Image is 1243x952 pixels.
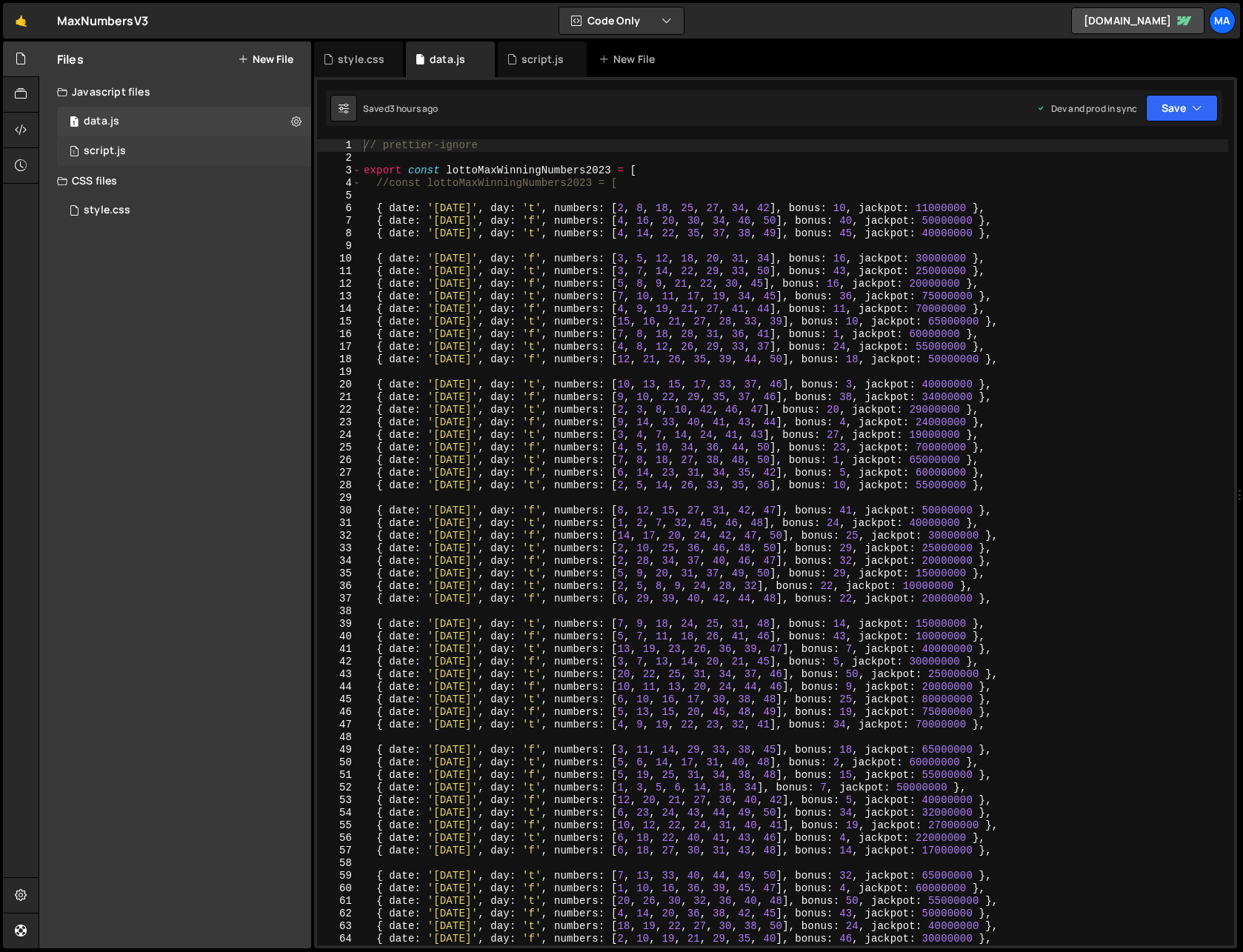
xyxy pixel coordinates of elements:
[317,744,361,756] div: 49
[317,530,361,542] div: 32
[70,147,79,159] span: 1
[317,542,361,555] div: 33
[317,807,361,819] div: 54
[317,882,361,895] div: 60
[317,416,361,429] div: 23
[317,593,361,605] div: 37
[317,832,361,845] div: 56
[317,794,361,807] div: 53
[57,196,311,225] div: 3309/6309.css
[317,630,361,643] div: 40
[317,693,361,706] div: 45
[317,215,361,227] div: 7
[317,265,361,278] div: 11
[317,353,361,366] div: 18
[317,870,361,882] div: 59
[317,706,361,719] div: 46
[317,379,361,391] div: 20
[317,731,361,744] div: 48
[317,391,361,404] div: 21
[317,895,361,908] div: 61
[317,908,361,920] div: 62
[317,819,361,832] div: 55
[39,166,311,196] div: CSS files
[57,12,148,30] div: MaxNumbersV3
[84,144,126,158] div: script.js
[317,278,361,290] div: 12
[317,933,361,945] div: 64
[84,204,130,217] div: style.css
[317,467,361,479] div: 27
[390,102,439,115] div: 3 hours ago
[317,454,361,467] div: 26
[317,782,361,794] div: 52
[317,567,361,580] div: 35
[238,53,293,65] button: New File
[317,429,361,442] div: 24
[317,580,361,593] div: 36
[317,290,361,303] div: 13
[559,7,684,34] button: Code Only
[317,492,361,505] div: 29
[317,139,361,152] div: 1
[317,328,361,341] div: 16
[521,52,564,67] div: script.js
[430,52,465,67] div: data.js
[317,643,361,656] div: 41
[317,845,361,857] div: 57
[317,404,361,416] div: 22
[317,366,361,379] div: 19
[363,102,439,115] div: Saved
[84,115,119,128] div: data.js
[317,253,361,265] div: 10
[3,3,39,39] a: 🤙
[317,920,361,933] div: 63
[338,52,384,67] div: style.css
[317,303,361,316] div: 14
[317,479,361,492] div: 28
[317,442,361,454] div: 25
[1146,95,1218,122] button: Save
[1071,7,1204,34] a: [DOMAIN_NAME]
[70,117,79,129] span: 1
[317,656,361,668] div: 42
[317,164,361,177] div: 3
[317,555,361,567] div: 34
[317,190,361,202] div: 5
[317,857,361,870] div: 58
[57,136,311,166] div: 3309/5657.js
[57,107,311,136] div: 3309/5656.js
[317,719,361,731] div: 47
[317,605,361,618] div: 38
[317,769,361,782] div: 51
[317,202,361,215] div: 6
[599,52,661,67] div: New File
[317,505,361,517] div: 30
[317,177,361,190] div: 4
[317,152,361,164] div: 2
[317,517,361,530] div: 31
[1209,7,1236,34] a: ma
[317,756,361,769] div: 50
[317,668,361,681] div: 43
[317,240,361,253] div: 9
[317,618,361,630] div: 39
[1036,102,1137,115] div: Dev and prod in sync
[317,316,361,328] div: 15
[317,341,361,353] div: 17
[57,51,84,67] h2: Files
[39,77,311,107] div: Javascript files
[317,227,361,240] div: 8
[317,681,361,693] div: 44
